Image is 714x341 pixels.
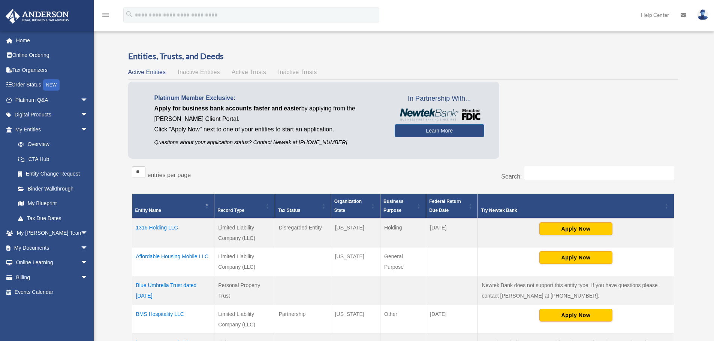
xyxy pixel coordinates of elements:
button: Apply Now [539,222,612,235]
td: Disregarded Entity [275,218,331,247]
td: Newtek Bank does not support this entity type. If you have questions please contact [PERSON_NAME]... [478,276,674,305]
span: Organization State [334,199,362,213]
label: Search: [501,173,522,180]
th: Organization State: Activate to sort [331,194,380,219]
td: 1316 Holding LLC [132,218,214,247]
i: menu [101,10,110,19]
span: Inactive Trusts [278,69,317,75]
h3: Entities, Trusts, and Deeds [128,51,678,62]
span: arrow_drop_down [81,226,96,241]
a: Billingarrow_drop_down [5,270,99,285]
span: arrow_drop_down [81,255,96,271]
td: [US_STATE] [331,247,380,276]
td: Limited Liability Company (LLC) [214,218,275,247]
td: BMS Hospitality LLC [132,305,214,334]
td: [DATE] [426,218,478,247]
span: Federal Return Due Date [429,199,461,213]
div: Try Newtek Bank [481,206,662,215]
th: Record Type: Activate to sort [214,194,275,219]
span: Entity Name [135,208,161,213]
td: Other [380,305,426,334]
a: Online Learningarrow_drop_down [5,255,99,270]
a: CTA Hub [10,152,96,167]
img: NewtekBankLogoSM.png [398,109,480,121]
a: Learn More [395,124,484,137]
img: User Pic [697,9,708,20]
td: Limited Liability Company (LLC) [214,247,275,276]
a: Binder Walkthrough [10,181,96,196]
a: Platinum Q&Aarrow_drop_down [5,92,99,107]
td: Affordable Housing Mobile LLC [132,247,214,276]
td: [US_STATE] [331,218,380,247]
th: Federal Return Due Date: Activate to sort [426,194,478,219]
th: Entity Name: Activate to invert sorting [132,194,214,219]
a: Home [5,33,99,48]
span: arrow_drop_down [81,240,96,256]
p: Platinum Member Exclusive: [154,93,383,103]
span: Business Purpose [383,199,403,213]
a: Events Calendar [5,285,99,300]
span: Active Trusts [232,69,266,75]
a: My Documentsarrow_drop_down [5,240,99,255]
span: Active Entities [128,69,166,75]
td: [DATE] [426,305,478,334]
button: Apply Now [539,309,612,322]
td: General Purpose [380,247,426,276]
span: arrow_drop_down [81,107,96,123]
span: In Partnership With... [395,93,484,105]
a: Order StatusNEW [5,77,99,93]
td: Personal Property Trust [214,276,275,305]
span: Apply for business bank accounts faster and easier [154,105,301,112]
img: Anderson Advisors Platinum Portal [3,9,71,24]
a: Overview [10,137,92,152]
span: Record Type [217,208,244,213]
td: Holding [380,218,426,247]
td: Partnership [275,305,331,334]
a: Digital Productsarrow_drop_down [5,107,99,122]
th: Tax Status: Activate to sort [275,194,331,219]
button: Apply Now [539,251,612,264]
a: My Entitiesarrow_drop_down [5,122,96,137]
th: Try Newtek Bank : Activate to sort [478,194,674,219]
td: Blue Umbrella Trust dated [DATE] [132,276,214,305]
a: Entity Change Request [10,167,96,182]
p: Questions about your application status? Contact Newtek at [PHONE_NUMBER] [154,138,383,147]
span: arrow_drop_down [81,270,96,285]
td: [US_STATE] [331,305,380,334]
p: by applying from the [PERSON_NAME] Client Portal. [154,103,383,124]
a: menu [101,13,110,19]
span: arrow_drop_down [81,122,96,137]
a: Tax Due Dates [10,211,96,226]
td: Limited Liability Company (LLC) [214,305,275,334]
i: search [125,10,133,18]
a: Online Ordering [5,48,99,63]
th: Business Purpose: Activate to sort [380,194,426,219]
p: Click "Apply Now" next to one of your entities to start an application. [154,124,383,135]
label: entries per page [148,172,191,178]
span: arrow_drop_down [81,92,96,108]
span: Inactive Entities [178,69,220,75]
div: NEW [43,79,60,91]
a: Tax Organizers [5,63,99,77]
span: Tax Status [278,208,301,213]
a: My Blueprint [10,196,96,211]
a: My [PERSON_NAME] Teamarrow_drop_down [5,226,99,241]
